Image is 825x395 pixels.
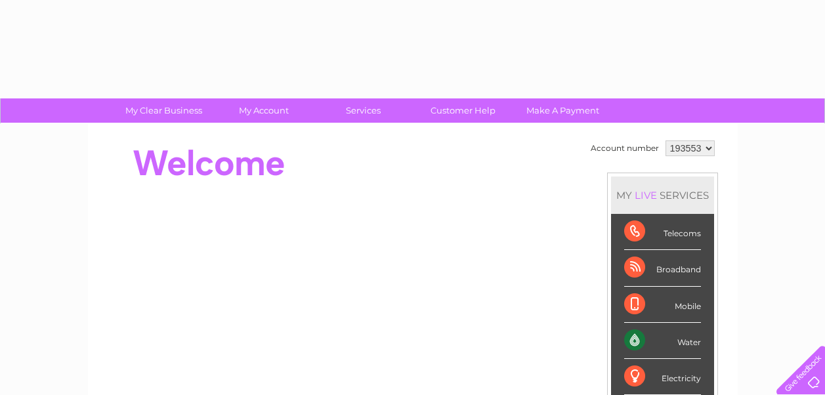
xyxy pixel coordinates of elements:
div: Water [624,323,701,359]
div: Telecoms [624,214,701,250]
a: Services [309,98,417,123]
a: Make A Payment [509,98,617,123]
div: Electricity [624,359,701,395]
a: My Account [209,98,318,123]
div: LIVE [632,189,660,201]
td: Account number [587,137,662,159]
a: My Clear Business [110,98,218,123]
div: Mobile [624,287,701,323]
div: Broadband [624,250,701,286]
a: Customer Help [409,98,517,123]
div: MY SERVICES [611,177,714,214]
